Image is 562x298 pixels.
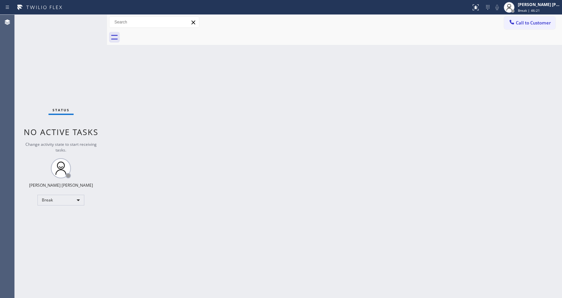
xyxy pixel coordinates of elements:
button: Mute [492,3,502,12]
input: Search [109,17,199,27]
button: Call to Customer [504,16,555,29]
div: [PERSON_NAME] [PERSON_NAME] [518,2,560,7]
span: Break | 46:21 [518,8,540,13]
div: [PERSON_NAME] [PERSON_NAME] [29,182,93,188]
span: No active tasks [24,126,98,137]
span: Change activity state to start receiving tasks. [25,141,97,153]
div: Break [37,195,84,205]
span: Status [53,108,70,112]
span: Call to Customer [516,20,551,26]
